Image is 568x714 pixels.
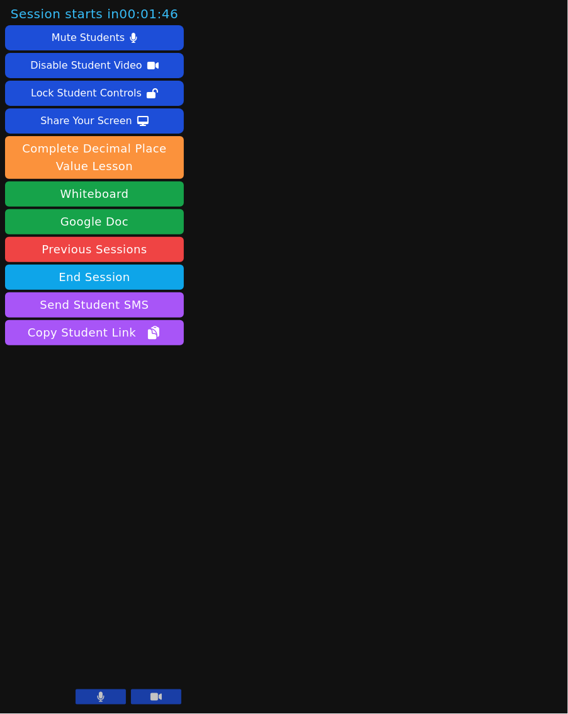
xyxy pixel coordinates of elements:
span: Copy Student Link [28,324,161,342]
div: Disable Student Video [30,55,142,76]
span: Session starts in [11,5,179,23]
div: Share Your Screen [40,111,132,131]
a: Previous Sessions [5,237,184,262]
button: Disable Student Video [5,53,184,78]
button: End Session [5,265,184,290]
button: Complete Decimal Place Value Lesson [5,136,184,179]
button: Share Your Screen [5,108,184,134]
a: Google Doc [5,209,184,234]
button: Mute Students [5,25,184,50]
button: Send Student SMS [5,292,184,318]
div: Lock Student Controls [31,83,142,103]
button: Copy Student Link [5,320,184,345]
button: Lock Student Controls [5,81,184,106]
div: Mute Students [52,28,125,48]
button: Whiteboard [5,181,184,207]
time: 00:01:46 [119,6,178,21]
